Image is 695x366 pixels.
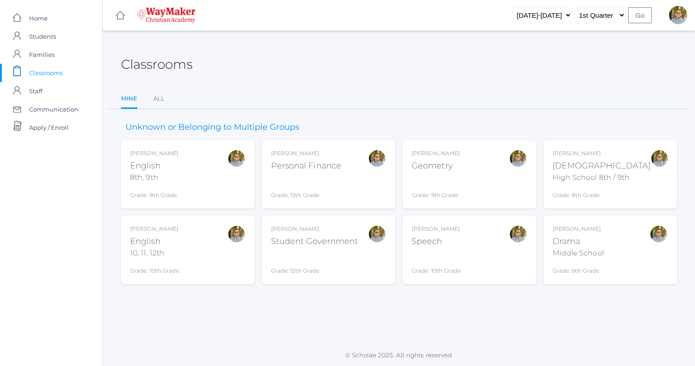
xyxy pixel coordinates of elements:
[271,160,342,172] div: Personal Finance
[368,225,386,243] div: Kylen Braileanu
[130,187,178,199] div: Grade: 8th Grade
[271,176,342,199] div: Grade: 12th Grade
[29,118,69,137] span: Apply / Enroll
[368,149,386,168] div: Kylen Braileanu
[137,7,196,23] img: 4_waymaker-logo-stack-white.png
[650,225,668,243] div: Kylen Braileanu
[29,46,55,64] span: Families
[553,160,651,172] div: [DEMOGRAPHIC_DATA]
[553,235,604,248] div: Drama
[29,9,48,27] span: Home
[412,149,460,158] div: [PERSON_NAME]
[553,262,604,275] div: Grade: 6th Grade
[509,149,527,168] div: Kylen Braileanu
[130,225,179,233] div: [PERSON_NAME]
[29,64,63,82] span: Classrooms
[121,123,304,132] h3: Unknown or Belonging to Multiple Groups
[29,82,42,100] span: Staff
[271,251,358,275] div: Grade: 12th Grade
[153,90,165,108] a: All
[553,248,604,259] div: Middle School
[553,149,651,158] div: [PERSON_NAME]
[130,172,178,183] div: 8th, 9th
[271,235,358,248] div: Student Government
[412,235,461,248] div: Speech
[130,262,179,275] div: Grade: 10th Grade
[509,225,527,243] div: Kylen Braileanu
[130,235,179,248] div: English
[130,160,178,172] div: English
[628,7,652,23] input: Go
[553,225,604,233] div: [PERSON_NAME]
[130,149,178,158] div: [PERSON_NAME]
[553,172,651,183] div: High School 8th / 9th
[29,27,56,46] span: Students
[553,187,651,199] div: Grade: 8th Grade
[29,100,78,118] span: Communication
[227,149,246,168] div: Kylen Braileanu
[669,6,687,24] div: Kylen Braileanu
[271,149,342,158] div: [PERSON_NAME]
[227,225,246,243] div: Kylen Braileanu
[121,57,192,71] h2: Classrooms
[412,176,460,199] div: Grade: 9th Grade
[412,225,461,233] div: [PERSON_NAME]
[130,248,179,259] div: 10, 11, 12th
[271,225,358,233] div: [PERSON_NAME]
[103,351,695,360] p: © Scholae 2025. All rights reserved.
[412,251,461,275] div: Grade: 10th Grade
[412,160,460,172] div: Geometry
[650,149,669,168] div: Kylen Braileanu
[121,90,137,109] a: Mine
